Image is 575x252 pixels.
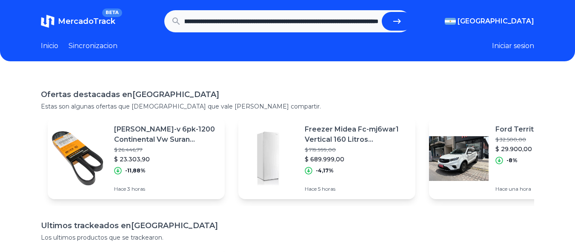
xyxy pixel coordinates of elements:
img: Argentina [445,18,456,25]
img: Featured image [48,129,107,188]
p: Estas son algunas ofertas que [DEMOGRAPHIC_DATA] que vale [PERSON_NAME] compartir. [41,102,534,111]
p: $ 689.999,00 [305,155,409,163]
p: -8% [506,157,518,164]
button: [GEOGRAPHIC_DATA] [445,16,534,26]
h1: Ultimos trackeados en [GEOGRAPHIC_DATA] [41,220,534,232]
p: $ 719.999,00 [305,146,409,153]
img: Featured image [238,129,298,188]
p: -4,17% [316,167,334,174]
p: [PERSON_NAME]-v 6pk-1200 Continental Vw Suran Voyage 1.6 8v [114,124,218,145]
p: $ 26.446,77 [114,146,218,153]
p: Hace 5 horas [305,186,409,192]
a: MercadoTrackBETA [41,14,115,28]
p: Freezer Midea Fc-mj6war1 Vertical 160 Litros [PERSON_NAME] [305,124,409,145]
img: Featured image [429,129,489,188]
a: Inicio [41,41,58,51]
a: Featured image[PERSON_NAME]-v 6pk-1200 Continental Vw Suran Voyage 1.6 8v$ 26.446,77$ 23.303,90-1... [48,117,225,199]
img: MercadoTrack [41,14,54,28]
p: -11,88% [125,167,146,174]
h1: Ofertas destacadas en [GEOGRAPHIC_DATA] [41,89,534,100]
span: BETA [102,9,122,17]
p: Los ultimos productos que se trackearon. [41,233,534,242]
p: $ 23.303,90 [114,155,218,163]
p: Hace 3 horas [114,186,218,192]
button: Iniciar sesion [492,41,534,51]
a: Sincronizacion [69,41,117,51]
span: [GEOGRAPHIC_DATA] [458,16,534,26]
a: Featured imageFreezer Midea Fc-mj6war1 Vertical 160 Litros [PERSON_NAME]$ 719.999,00$ 689.999,00-... [238,117,415,199]
span: MercadoTrack [58,17,115,26]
